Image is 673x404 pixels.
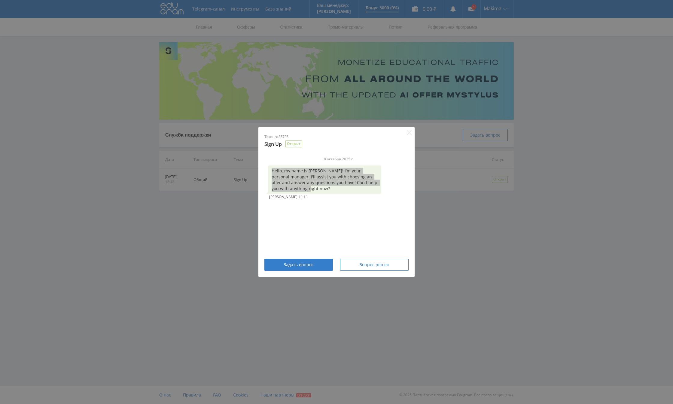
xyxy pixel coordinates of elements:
button: Close [407,130,412,135]
span: 8 октября 2025 г. [321,157,356,161]
span: 13:13 [298,194,308,199]
div: Открыт [285,140,302,147]
div: Sign Up [264,134,409,148]
span: Вопрос решен [359,262,389,267]
button: Задать вопрос [264,259,333,271]
button: Вопрос решен [340,259,409,271]
span: Задать вопрос [284,262,314,267]
span: [PERSON_NAME] [269,194,298,199]
p: Тикет №35795 [264,134,409,140]
div: Hello, my name is [PERSON_NAME]! I'm your personal manager. I'll assist you with choosing an offe... [268,165,381,194]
